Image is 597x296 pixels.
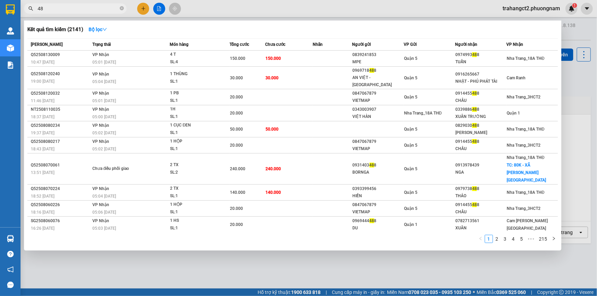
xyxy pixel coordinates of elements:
span: Chưa cước [265,42,285,47]
div: 1 HỘP [170,201,221,208]
div: [PERSON_NAME] [455,129,506,136]
span: Quận 5 [404,56,417,61]
div: 0847067879 [353,201,403,208]
div: CHÂU [455,97,506,104]
span: VP Nhận [92,72,109,77]
span: VP Nhận [92,218,109,223]
a: 2 [493,235,501,243]
span: 140.000 [265,190,281,195]
span: 30.000 [265,76,278,80]
span: 48 [472,91,477,96]
span: 240.000 [230,166,246,171]
div: 0969718 8 [353,67,403,74]
a: 3 [502,235,509,243]
img: solution-icon [7,62,14,69]
div: 0979738 8 [455,185,506,192]
div: SG2508060076 [31,217,90,225]
span: 150.000 [265,56,281,61]
div: 0969444 8 [353,217,403,225]
span: VP Nhận [92,202,109,207]
div: Q52508120032 [31,90,90,97]
span: 18:37 [DATE] [31,115,54,119]
span: 48 [472,107,477,112]
span: TC: 80K - XÃ [PERSON_NAME][GEOGRAPHIC_DATA] [507,163,546,183]
div: 1 PB [170,90,221,97]
div: 0974993 8 [455,51,506,58]
span: Quận 5 [404,190,417,195]
div: SL: 2 [170,169,221,176]
div: 0847067879 [353,138,403,145]
div: SL: 1 [170,78,221,85]
span: Quận 1 [404,222,417,227]
span: Nha Trang_18A THĐ [507,155,545,160]
div: 1 CỤC ĐEN [170,122,221,129]
div: HIỀN [353,192,403,200]
div: Chưa điều phối giao [92,165,144,173]
span: 18:52 [DATE] [31,194,54,199]
span: 30.000 [230,76,243,80]
a: 215 [537,235,549,243]
span: 13:51 [DATE] [31,170,54,175]
span: 18:16 [DATE] [31,210,54,215]
div: TUẤN [455,58,506,66]
span: Quận 5 [404,206,417,211]
div: 0839241853 [353,51,403,58]
div: VIETMAP [353,97,403,104]
span: 05:04 [DATE] [92,194,116,199]
span: 48 [472,52,477,57]
span: Nha Trang_18A THĐ [507,190,545,195]
div: BORNGA [353,169,403,176]
span: Cam [PERSON_NAME][GEOGRAPHIC_DATA] [507,218,548,231]
img: warehouse-icon [7,44,14,52]
div: 4 T [170,51,221,58]
span: right [552,237,556,241]
li: 215 [537,235,550,243]
div: Q52508080217 [31,138,90,145]
div: 1 HỘP [170,138,221,145]
span: 20.000 [230,206,243,211]
span: 50.000 [230,127,243,132]
span: VP Nhận [92,186,109,191]
span: VP Nhận [92,52,109,57]
div: NT2508110035 [31,106,90,113]
li: 4 [509,235,518,243]
span: 05:02 [DATE] [92,147,116,151]
div: SL: 1 [170,129,221,137]
span: 48 [472,186,477,191]
span: Quận 5 [404,166,417,171]
div: 2 TX [170,161,221,169]
a: 4 [510,235,517,243]
div: 1 THÙNG [170,70,221,78]
img: logo-vxr [6,4,15,15]
span: 240.000 [265,166,281,171]
div: Q52508120240 [31,70,90,78]
div: SL: 1 [170,97,221,105]
a: 1 [485,235,493,243]
span: Người nhận [455,42,477,47]
span: Quận 5 [404,127,417,132]
div: VIỆT HÀN [353,113,403,120]
div: SL: 1 [170,145,221,153]
span: Quận 1 [507,111,520,116]
div: 0339886 8 [455,106,506,113]
div: CHÂU [455,145,506,152]
div: 0914455 8 [455,90,506,97]
span: 05:02 [DATE] [92,131,116,135]
span: Nha Trang_18A THĐ [507,56,545,61]
div: NGA [455,169,506,176]
span: Nhãn [313,42,323,47]
div: SL: 1 [170,225,221,232]
span: Nha Trang_3HCT2 [507,95,541,99]
span: down [102,27,107,32]
div: MPE [353,58,403,66]
div: 0916265667 [455,71,506,78]
div: 0847067879 [353,90,403,97]
span: 05:03 [DATE] [92,226,116,231]
div: 1 HS [170,217,221,225]
span: 05:01 [DATE] [92,98,116,103]
input: Tìm tên, số ĐT hoặc mã đơn [38,5,118,12]
span: VP Nhận [92,91,109,96]
span: 10:47 [DATE] [31,60,54,65]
